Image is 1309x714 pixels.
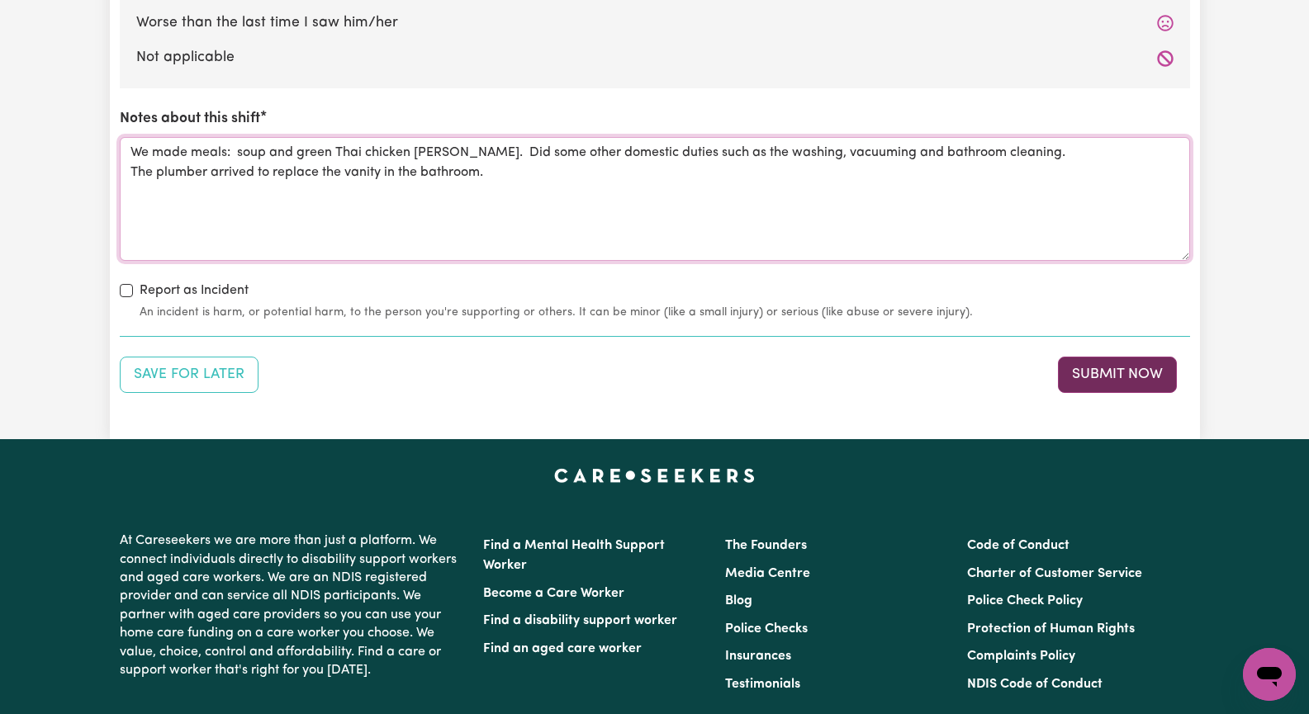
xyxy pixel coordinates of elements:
[140,281,249,300] label: Report as Incident
[120,525,463,686] p: At Careseekers we are more than just a platform. We connect individuals directly to disability su...
[483,642,642,655] a: Find an aged care worker
[1243,648,1296,701] iframe: Button to launch messaging window
[483,539,665,572] a: Find a Mental Health Support Worker
[725,650,791,663] a: Insurances
[725,594,752,608] a: Blog
[725,567,810,580] a: Media Centre
[967,567,1142,580] a: Charter of Customer Service
[967,594,1083,608] a: Police Check Policy
[120,108,260,130] label: Notes about this shift
[120,137,1190,261] textarea: We made meals: soup and green Thai chicken [PERSON_NAME]. Did some other domestic duties such as ...
[554,469,755,482] a: Careseekers home page
[967,622,1135,636] a: Protection of Human Rights
[967,650,1075,663] a: Complaints Policy
[140,304,1190,321] small: An incident is harm, or potential harm, to the person you're supporting or others. It can be mino...
[725,678,800,691] a: Testimonials
[136,12,1174,34] label: Worse than the last time I saw him/her
[483,587,624,600] a: Become a Care Worker
[967,539,1069,552] a: Code of Conduct
[483,614,677,627] a: Find a disability support worker
[725,622,808,636] a: Police Checks
[725,539,807,552] a: The Founders
[967,678,1103,691] a: NDIS Code of Conduct
[136,47,1174,69] label: Not applicable
[1058,357,1177,393] button: Submit your job report
[120,357,258,393] button: Save your job report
